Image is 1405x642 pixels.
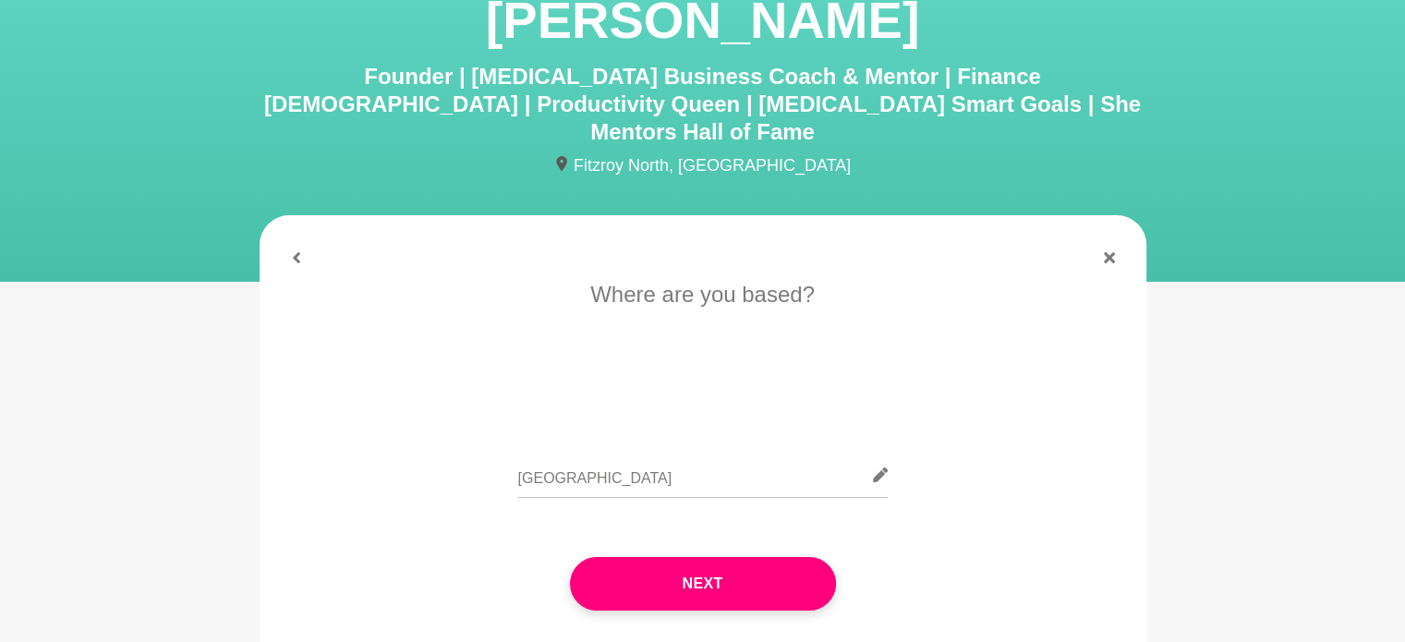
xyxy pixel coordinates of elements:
input: City and timezone [518,453,888,498]
h4: Founder | [MEDICAL_DATA] Business Coach & Mentor | Finance [DEMOGRAPHIC_DATA] | Productivity Quee... [260,63,1146,146]
button: Next [570,557,836,611]
p: Fitzroy North, [GEOGRAPHIC_DATA] [260,153,1146,178]
p: Where are you based? [285,278,1120,311]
